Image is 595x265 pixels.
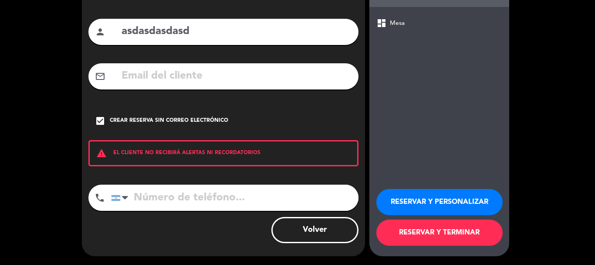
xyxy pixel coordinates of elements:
button: RESERVAR Y TERMINAR [376,220,503,246]
div: EL CLIENTE NO RECIBIRÁ ALERTAS NI RECORDATORIOS [88,140,358,166]
span: Mesa [390,18,405,28]
input: Número de teléfono... [111,185,358,211]
div: Argentina: +54 [112,185,132,210]
span: dashboard [376,18,387,28]
div: Crear reserva sin correo electrónico [110,117,228,125]
i: check_box [95,116,105,126]
i: person [95,27,105,37]
i: phone [95,193,105,203]
i: mail_outline [95,71,105,82]
button: RESERVAR Y PERSONALIZAR [376,189,503,215]
button: Volver [271,217,358,243]
input: Email del cliente [121,67,352,85]
i: warning [90,148,113,158]
input: Nombre del cliente [121,23,352,41]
